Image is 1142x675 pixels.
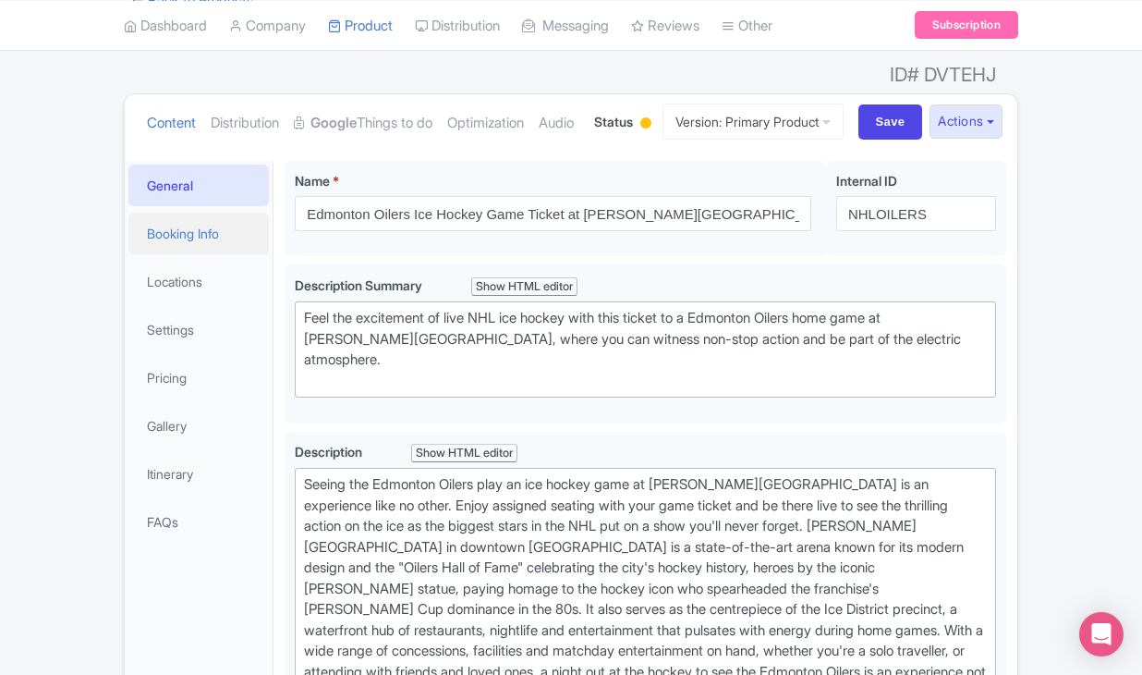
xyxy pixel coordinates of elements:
span: Edmonton Oilers Ice Hockey Game Ticket at [PERSON_NAME][GEOGRAPHIC_DATA] [146,24,978,51]
a: Locations [128,261,269,302]
a: Content [147,94,196,153]
button: Actions [929,104,1002,139]
div: Feel the excitement of live NHL ice hockey with this ticket to a Edmonton Oilers home game at [PE... [304,308,987,391]
a: Subscription [915,11,1018,39]
div: Show HTML editor [411,444,517,463]
div: Show HTML editor [471,277,577,297]
a: FAQs [128,501,269,543]
a: Itinerary [128,453,269,495]
a: GoogleThings to do [294,94,432,153]
div: Building [637,110,655,139]
a: Pricing [128,357,269,399]
a: Version: Primary Product [662,104,844,140]
input: Save [858,104,923,140]
span: Description Summary [295,277,425,293]
a: Optimization [447,94,524,153]
div: Open Intercom Messenger [1079,612,1124,657]
span: Status [594,112,633,131]
a: Booking Info [128,213,269,254]
strong: Google [310,113,357,134]
a: General [128,165,269,206]
a: Gallery [128,405,269,447]
span: ID# DVTEHJ [890,56,996,93]
a: Audio [539,94,574,153]
span: Name [295,173,330,189]
span: Description [295,444,365,460]
span: Internal ID [836,173,897,189]
a: Settings [128,309,269,350]
a: Distribution [211,94,279,153]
